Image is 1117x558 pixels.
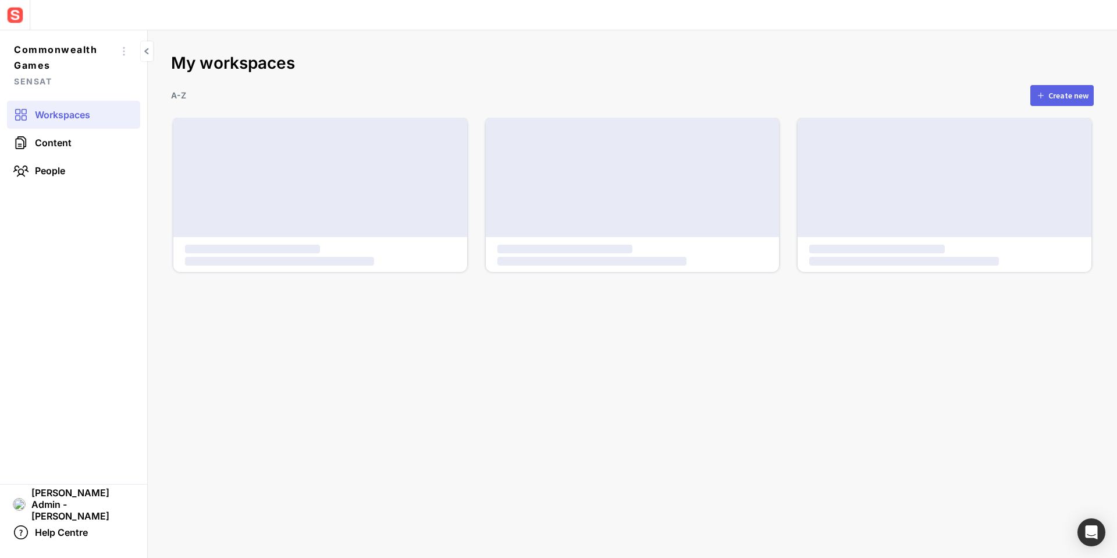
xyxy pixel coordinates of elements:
h2: My workspaces [171,54,1094,73]
a: Workspaces [7,101,140,129]
span: Commonwealth Games [14,42,115,73]
span: Help Centre [35,527,88,538]
a: People [7,157,140,185]
button: Create new [1030,85,1094,106]
div: Create new [1048,91,1088,100]
div: Open Intercom Messenger [1077,518,1105,546]
span: Sensat [14,73,115,89]
span: People [35,165,65,176]
span: [PERSON_NAME] Admin - [PERSON_NAME] [31,487,134,522]
img: sensat [5,5,26,26]
a: Help Centre [7,518,140,546]
span: Workspaces [35,109,90,121]
p: A-Z [171,89,186,101]
a: Content [7,129,140,157]
span: Content [35,137,72,149]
